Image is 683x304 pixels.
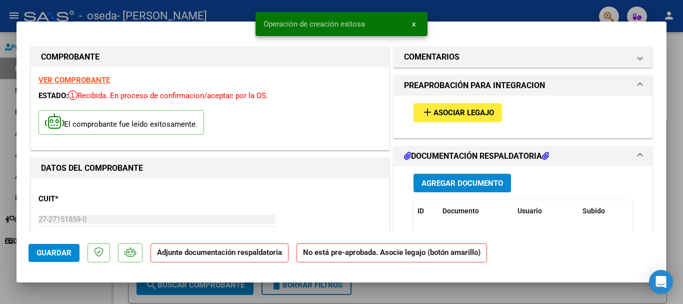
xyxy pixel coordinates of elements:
[578,200,628,222] datatable-header-cell: Subido
[38,110,204,135] p: El comprobante fue leído exitosamente.
[38,193,141,205] p: CUIT
[417,207,424,215] span: ID
[404,51,459,63] h1: COMENTARIOS
[649,270,673,294] div: Open Intercom Messenger
[296,243,487,263] strong: No está pre-aprobada. Asocie legajo (botón amarillo)
[513,200,578,222] datatable-header-cell: Usuario
[394,96,652,137] div: PREAPROBACIÓN PARA INTEGRACION
[41,52,99,62] strong: COMPROBANTE
[412,20,415,29] span: x
[394,76,652,96] mat-expansion-panel-header: PREAPROBACIÓN PARA INTEGRACION
[404,80,545,92] h1: PREAPROBACIÓN PARA INTEGRACION
[36,248,71,257] span: Guardar
[68,91,268,100] span: Recibida. En proceso de confirmacion/aceptac por la OS.
[413,200,438,222] datatable-header-cell: ID
[628,200,678,222] datatable-header-cell: Acción
[582,207,605,215] span: Subido
[28,244,79,262] button: Guardar
[38,91,68,100] span: ESTADO:
[421,106,433,118] mat-icon: add
[413,103,502,122] button: Asociar Legajo
[157,248,282,257] strong: Adjunte documentación respaldatoria
[413,174,511,192] button: Agregar Documento
[38,76,110,85] a: VER COMPROBANTE
[394,47,652,67] mat-expansion-panel-header: COMENTARIOS
[404,150,549,162] h1: DOCUMENTACIÓN RESPALDATORIA
[41,163,143,173] strong: DATOS DEL COMPROBANTE
[421,179,503,188] span: Agregar Documento
[404,15,423,33] button: x
[394,146,652,166] mat-expansion-panel-header: DOCUMENTACIÓN RESPALDATORIA
[433,109,494,118] span: Asociar Legajo
[438,200,513,222] datatable-header-cell: Documento
[517,207,542,215] span: Usuario
[263,19,365,29] span: Operación de creación exitosa
[442,207,479,215] span: Documento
